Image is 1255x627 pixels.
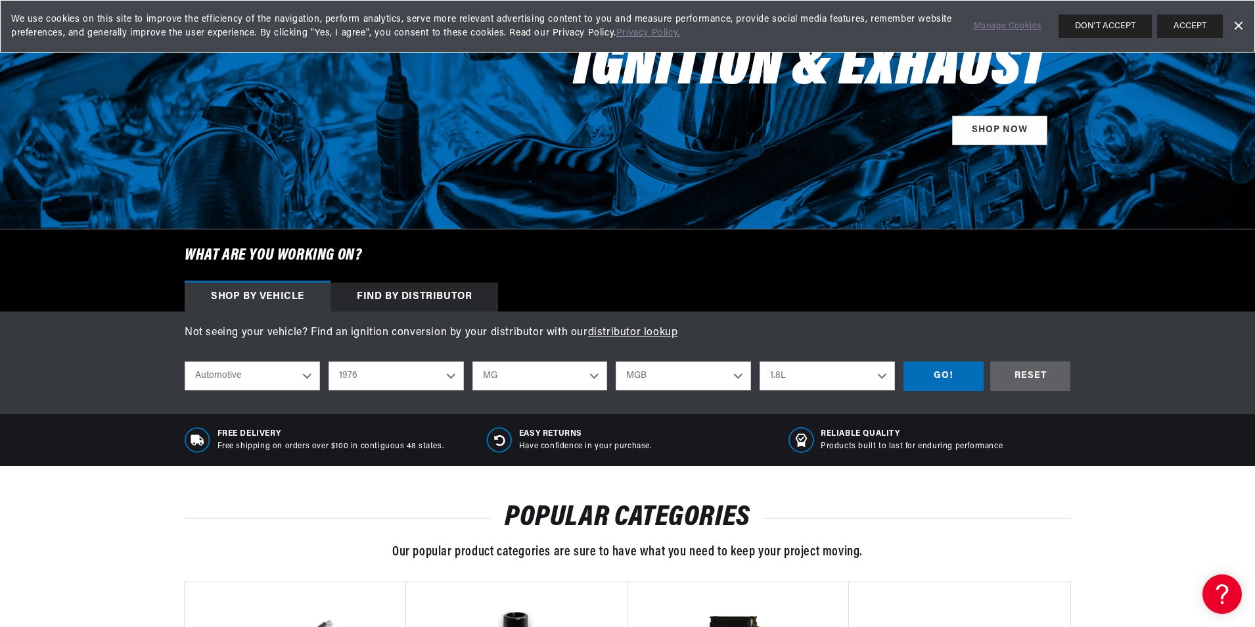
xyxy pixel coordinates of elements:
[11,12,955,40] span: We use cookies on this site to improve the efficiency of the navigation, perform analytics, serve...
[903,361,984,391] div: GO!
[392,546,863,559] span: Our popular product categories are sure to have what you need to keep your project moving.
[519,441,652,452] p: Have confidence in your purchase.
[1059,14,1152,38] button: DON'T ACCEPT
[185,283,331,312] div: Shop by vehicle
[990,361,1070,391] div: RESET
[331,283,498,312] div: Find by Distributor
[760,361,895,390] select: Engine
[329,361,464,390] select: Year
[616,28,680,38] a: Privacy Policy.
[974,20,1041,34] a: Manage Cookies
[821,441,1003,452] p: Products built to last for enduring performance
[152,229,1103,282] h6: What are you working on?
[185,361,320,390] select: Ride Type
[185,505,1070,530] h2: POPULAR CATEGORIES
[588,327,678,338] a: distributor lookup
[217,441,444,452] p: Free shipping on orders over $100 in contiguous 48 states.
[185,325,1070,342] p: Not seeing your vehicle? Find an ignition conversion by your distributor with our
[1228,16,1248,36] a: Dismiss Banner
[821,429,1003,440] span: RELIABLE QUALITY
[472,361,608,390] select: Make
[217,429,444,440] span: Free Delivery
[519,429,652,440] span: Easy Returns
[952,116,1047,145] a: SHOP NOW
[1157,14,1223,38] button: ACCEPT
[616,361,751,390] select: Model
